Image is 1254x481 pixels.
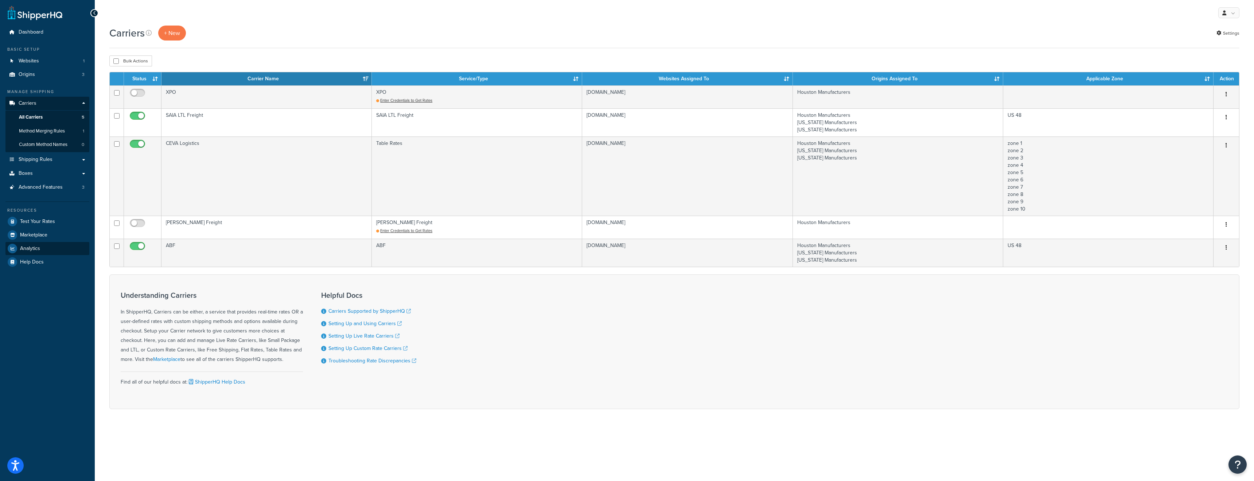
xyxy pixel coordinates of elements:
span: Boxes [19,170,33,177]
span: Enter Credentials to Get Rates [380,228,432,234]
div: In ShipperHQ, Carriers can be either, a service that provides real-time rates OR a user-defined r... [121,291,303,364]
td: US 48 [1003,108,1214,136]
td: SAIA LTL Freight [161,108,372,136]
a: Marketplace [5,228,89,242]
th: Status: activate to sort column ascending [124,72,161,85]
a: Marketplace [153,355,180,363]
td: SAIA LTL Freight [372,108,582,136]
td: Houston Manufacturers [793,216,1003,239]
th: Applicable Zone: activate to sort column ascending [1003,72,1214,85]
a: Origins 3 [5,68,89,81]
td: US 48 [1003,239,1214,267]
a: ShipperHQ Home [8,5,62,20]
td: [PERSON_NAME] Freight [161,216,372,239]
a: Help Docs [5,255,89,269]
td: Table Rates [372,136,582,216]
div: Find all of our helpful docs at: [121,372,303,387]
span: Analytics [20,246,40,252]
td: XPO [372,85,582,108]
span: 5 [82,114,84,120]
th: Carrier Name: activate to sort column ascending [161,72,372,85]
a: Method Merging Rules 1 [5,124,89,138]
td: Houston Manufacturers [US_STATE] Manufacturers [US_STATE] Manufacturers [793,239,1003,267]
span: Enter Credentials to Get Rates [380,97,432,103]
th: Origins Assigned To: activate to sort column ascending [793,72,1003,85]
td: [DOMAIN_NAME] [582,108,792,136]
a: All Carriers 5 [5,111,89,124]
a: Analytics [5,242,89,255]
a: Carriers [5,97,89,110]
span: 0 [82,142,84,148]
span: 1 [83,128,84,134]
td: Houston Manufacturers [793,85,1003,108]
button: Bulk Actions [109,55,152,66]
a: Custom Method Names 0 [5,138,89,151]
span: Websites [19,58,39,64]
a: Enter Credentials to Get Rates [376,97,432,103]
li: Custom Method Names [5,138,89,151]
span: Carriers [19,100,36,107]
a: Shipping Rules [5,153,89,166]
a: Test Your Rates [5,215,89,228]
button: + New [158,26,186,41]
li: Method Merging Rules [5,124,89,138]
span: 3 [82,184,85,191]
span: Help Docs [20,259,44,265]
td: Houston Manufacturers [US_STATE] Manufacturers [US_STATE] Manufacturers [793,136,1003,216]
th: Service/Type: activate to sort column ascending [372,72,582,85]
span: Marketplace [20,232,47,238]
span: Shipping Rules [19,157,52,163]
a: Carriers Supported by ShipperHQ [328,307,411,315]
h1: Carriers [109,26,145,40]
li: Origins [5,68,89,81]
a: Troubleshooting Rate Discrepancies [328,357,416,365]
a: Setting Up and Using Carriers [328,320,402,327]
span: Advanced Features [19,184,63,191]
a: Settings [1216,28,1239,38]
span: Test Your Rates [20,219,55,225]
td: XPO [161,85,372,108]
td: [DOMAIN_NAME] [582,216,792,239]
th: Action [1214,72,1239,85]
td: [PERSON_NAME] Freight [372,216,582,239]
a: ShipperHQ Help Docs [187,378,245,386]
span: Dashboard [19,29,43,35]
th: Websites Assigned To: activate to sort column ascending [582,72,792,85]
span: All Carriers [19,114,43,120]
td: Houston Manufacturers [US_STATE] Manufacturers [US_STATE] Manufacturers [793,108,1003,136]
td: [DOMAIN_NAME] [582,85,792,108]
span: 1 [83,58,85,64]
li: Websites [5,54,89,68]
h3: Understanding Carriers [121,291,303,299]
a: Setting Up Custom Rate Carriers [328,345,408,352]
button: Open Resource Center [1228,455,1247,474]
a: Websites 1 [5,54,89,68]
div: Resources [5,207,89,213]
li: All Carriers [5,111,89,124]
td: [DOMAIN_NAME] [582,136,792,216]
a: Dashboard [5,26,89,39]
td: [DOMAIN_NAME] [582,239,792,267]
td: zone 1 zone 2 zone 3 zone 4 zone 5 zone 6 zone 7 zone 8 zone 9 zone 10 [1003,136,1214,216]
div: Basic Setup [5,46,89,53]
span: Origins [19,72,35,78]
td: ABF [372,239,582,267]
span: 3 [82,72,85,78]
td: ABF [161,239,372,267]
li: Advanced Features [5,181,89,194]
a: Setting Up Live Rate Carriers [328,332,400,340]
td: CEVA Logistics [161,136,372,216]
span: Method Merging Rules [19,128,65,134]
a: Advanced Features 3 [5,181,89,194]
div: Manage Shipping [5,89,89,95]
h3: Helpful Docs [321,291,416,299]
span: Custom Method Names [19,142,67,148]
a: Boxes [5,167,89,180]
